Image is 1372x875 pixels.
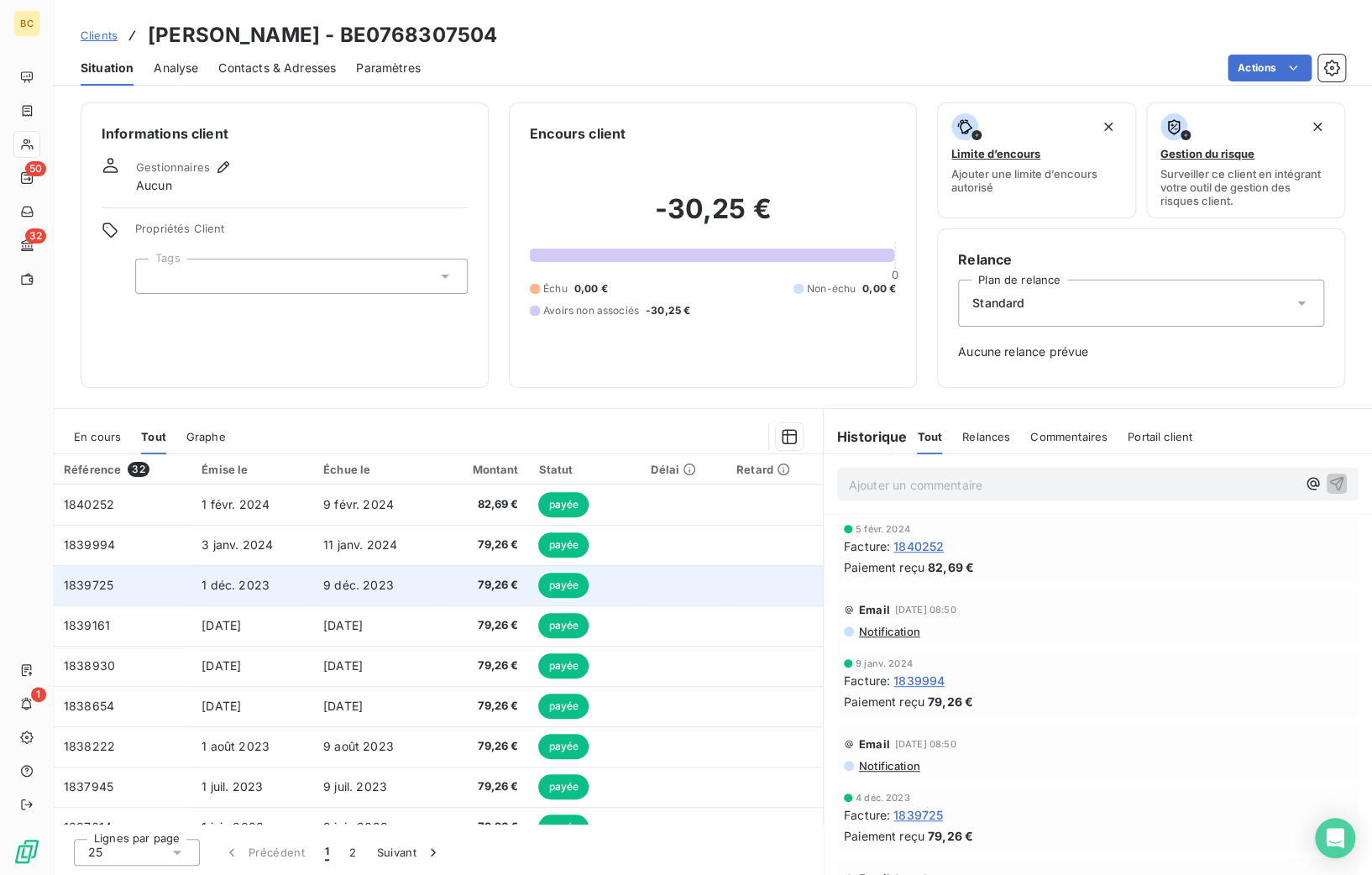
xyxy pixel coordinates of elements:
[859,603,890,616] span: Email
[1128,430,1192,443] span: Portail client
[325,844,329,861] span: 1
[81,27,118,44] a: Clients
[148,20,497,50] h3: [PERSON_NAME] - BE0768307504
[807,281,856,296] span: Non-échu
[149,269,163,284] input: Ajouter une valeur
[218,60,336,76] span: Contacts & Adresses
[128,462,149,477] span: 32
[892,268,898,281] span: 0
[141,430,166,443] span: Tout
[323,618,363,632] span: [DATE]
[64,578,113,592] span: 1839725
[1146,102,1345,218] button: Gestion du risqueSurveiller ce client en intégrant votre outil de gestion des risques client.
[323,820,388,834] span: 9 juin 2023
[202,779,263,794] span: 1 juil. 2023
[135,222,468,245] span: Propriétés Client
[857,625,920,638] span: Notification
[449,738,518,755] span: 79,26 €
[951,147,1040,160] span: Limite d’encours
[64,618,110,632] span: 1839161
[543,303,639,318] span: Avoirs non associés
[213,835,315,870] button: Précédent
[538,613,589,638] span: payée
[538,734,589,759] span: payée
[893,672,945,689] span: 1839994
[736,463,813,476] div: Retard
[844,806,890,824] span: Facture :
[323,497,394,511] span: 9 févr. 2024
[323,739,394,753] span: 9 août 2023
[1160,147,1254,160] span: Gestion du risque
[530,192,896,243] h2: -30,25 €
[844,693,924,710] span: Paiement reçu
[928,693,973,710] span: 79,26 €
[856,658,913,668] span: 9 janv. 2024
[951,167,1122,194] span: Ajouter une limite d’encours autorisé
[856,524,910,534] span: 5 févr. 2024
[13,838,40,865] img: Logo LeanPay
[339,835,366,870] button: 2
[928,558,974,576] span: 82,69 €
[367,835,452,870] button: Suivant
[893,537,944,555] span: 1840252
[895,739,956,749] span: [DATE] 08:50
[202,820,264,834] span: 1 juin 2023
[958,343,1324,360] span: Aucune relance prévue
[538,532,589,558] span: payée
[857,759,920,773] span: Notification
[202,463,303,476] div: Émise le
[893,806,943,824] span: 1839725
[81,60,134,76] span: Situation
[449,496,518,513] span: 82,69 €
[202,537,273,552] span: 3 janv. 2024
[323,463,429,476] div: Échue le
[13,10,40,37] div: BC
[859,737,890,751] span: Email
[449,617,518,634] span: 79,26 €
[449,819,518,836] span: 79,26 €
[64,699,114,713] span: 1838654
[64,658,115,673] span: 1838930
[202,497,270,511] span: 1 févr. 2024
[31,687,46,702] span: 1
[538,492,589,517] span: payée
[538,573,589,598] span: payée
[824,427,908,447] h6: Historique
[186,430,226,443] span: Graphe
[449,698,518,715] span: 79,26 €
[315,835,339,870] button: 1
[449,577,518,594] span: 79,26 €
[449,658,518,674] span: 79,26 €
[449,537,518,553] span: 79,26 €
[449,778,518,795] span: 79,26 €
[25,228,46,244] span: 32
[844,558,924,576] span: Paiement reçu
[844,672,890,689] span: Facture :
[449,463,518,476] div: Montant
[81,29,118,42] span: Clients
[651,463,716,476] div: Délai
[136,177,172,194] span: Aucun
[202,658,241,673] span: [DATE]
[323,699,363,713] span: [DATE]
[1160,167,1331,207] span: Surveiller ce client en intégrant votre outil de gestion des risques client.
[202,618,241,632] span: [DATE]
[1030,430,1108,443] span: Commentaires
[844,537,890,555] span: Facture :
[323,779,387,794] span: 9 juil. 2023
[962,430,1010,443] span: Relances
[64,497,114,511] span: 1840252
[543,281,568,296] span: Échu
[928,827,973,845] span: 79,26 €
[538,694,589,719] span: payée
[64,462,181,477] div: Référence
[64,779,113,794] span: 1837945
[74,430,121,443] span: En cours
[64,820,112,834] span: 1837614
[202,739,270,753] span: 1 août 2023
[102,123,468,144] h6: Informations client
[958,249,1324,270] h6: Relance
[1315,818,1355,858] div: Open Intercom Messenger
[323,578,394,592] span: 9 déc. 2023
[64,537,115,552] span: 1839994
